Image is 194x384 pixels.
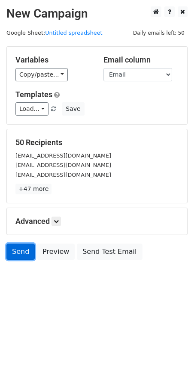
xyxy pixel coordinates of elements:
[15,68,68,81] a: Copy/paste...
[15,102,48,116] a: Load...
[151,343,194,384] iframe: Chat Widget
[45,30,102,36] a: Untitled spreadsheet
[15,90,52,99] a: Templates
[15,172,111,178] small: [EMAIL_ADDRESS][DOMAIN_NAME]
[15,55,91,65] h5: Variables
[62,102,84,116] button: Save
[77,244,142,260] a: Send Test Email
[15,217,179,226] h5: Advanced
[130,28,188,38] span: Daily emails left: 50
[15,152,111,159] small: [EMAIL_ADDRESS][DOMAIN_NAME]
[15,184,52,194] a: +47 more
[37,244,75,260] a: Preview
[6,6,188,21] h2: New Campaign
[103,55,179,65] h5: Email column
[15,138,179,147] h5: 50 Recipients
[6,30,103,36] small: Google Sheet:
[6,244,35,260] a: Send
[130,30,188,36] a: Daily emails left: 50
[15,162,111,168] small: [EMAIL_ADDRESS][DOMAIN_NAME]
